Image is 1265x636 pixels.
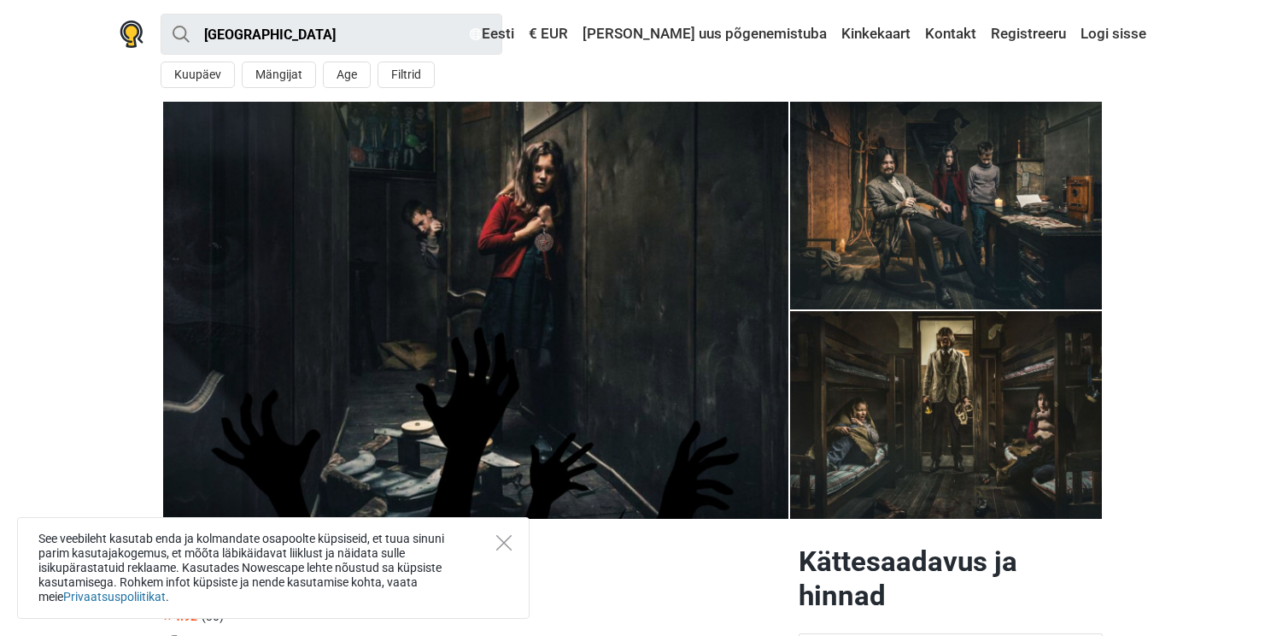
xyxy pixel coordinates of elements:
img: Lastekodu saladus photo 11 [163,102,788,519]
a: Kinkekaart [837,19,915,50]
a: [PERSON_NAME] uus põgenemistuba [578,19,831,50]
img: Lastekodu saladus photo 4 [790,102,1103,309]
h2: Kättesaadavus ja hinnad [799,545,1103,613]
img: Eesti [470,28,482,40]
button: Kuupäev [161,62,235,88]
a: Lastekodu saladus photo 3 [790,102,1103,309]
input: proovi “Tallinn” [161,14,502,55]
a: Logi sisse [1076,19,1146,50]
button: Age [323,62,371,88]
a: Lastekodu saladus photo 4 [790,311,1103,519]
button: Mängijat [242,62,316,88]
a: Lastekodu saladus photo 10 [163,102,788,519]
a: Privaatsuspoliitikat [63,590,166,604]
button: Close [496,535,512,551]
a: Eesti [466,19,518,50]
a: € EUR [524,19,572,50]
button: Filtrid [378,62,435,88]
img: Lastekodu saladus photo 5 [790,311,1103,519]
a: Kontakt [921,19,981,50]
div: See veebileht kasutab enda ja kolmandate osapoolte küpsiseid, et tuua sinuni parim kasutajakogemu... [17,517,530,619]
a: Registreeru [987,19,1070,50]
img: Nowescape logo [120,21,143,48]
